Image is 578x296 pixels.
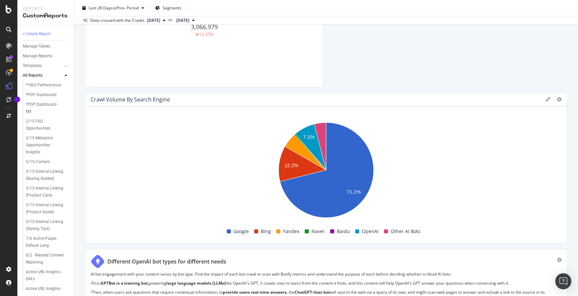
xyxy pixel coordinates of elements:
span: Segments [163,5,181,11]
a: 3/15 Content [26,158,69,165]
span: OpenAI [362,227,379,235]
span: 2025 Sep. 9th [176,17,189,23]
span: Other AI Bots [391,227,420,235]
div: 3/15 Internal Linking (Product Guide) [26,202,65,216]
span: Yandex [283,227,299,235]
strong: ChatGPT-User bot [295,289,330,295]
div: 8/2 - Related Content Reporting [26,252,65,266]
a: *PDP Dashboard [26,91,69,98]
a: + Create Report [23,30,69,38]
div: 13.37% [200,31,213,37]
div: Manage Tables [23,43,50,50]
a: 3/15 Internal Linking (Styling Tips) [26,218,69,232]
p: AI bot engagement with your content varies by bot type. Find the impact of each bot crawl or scan... [91,271,562,277]
div: Active URL Insights - GW's [26,269,64,283]
strong: GPTBot is a training bot, [101,280,149,286]
a: 2/15 Metadata Opportunities Insights [26,135,69,156]
div: Manage Reports [23,53,52,60]
div: Different OpenAI bot types for different needs [107,258,226,266]
span: Google [233,227,249,235]
div: *PDP Dashboard - MX [26,101,63,115]
div: All Reports [23,72,42,79]
text: 71.1% [347,189,361,195]
strong: · [91,289,92,295]
strong: provide users real-time answers [223,289,287,295]
div: 3/15 Internal Linking (Buying Guides) [26,168,65,182]
div: Reports [23,5,69,12]
div: Data crossed with the Crawls [90,17,144,23]
div: 2/15 FAQ Opportunities [26,118,63,132]
div: 3/15 Content [26,158,50,165]
div: Crawl Volume By Search EngineA chart.GoogleBingYandexNaverBaiduOpenAIOther AI Bots [85,93,567,243]
button: [DATE] [174,16,197,24]
strong: · [91,280,92,286]
div: 3/15 Internal Linking (Product Care) [26,185,65,199]
span: 2025 Oct. 8th [147,17,160,23]
a: 7/6 Active Pages Default Lang. [26,235,69,249]
button: Last 28 DaysvsPrev. Period [80,3,147,13]
div: CustomReports [23,12,69,20]
text: 12.2% [284,162,299,168]
strong: large language models (LLMs) [166,280,225,286]
div: Open Intercom Messenger [555,273,571,289]
p: First, powering like OpenAI's GPT, it crawls sites to learn from the content it finds, and this c... [91,280,562,286]
text: 7.1% [303,134,314,140]
a: Manage Reports [23,53,69,60]
a: 3/15 Internal Linking (Product Guide) [26,202,69,216]
span: Naver [311,227,325,235]
span: Bing [261,227,271,235]
a: 2/15 FAQ Opportunities [26,118,69,132]
a: 8/2 - Related Content Reporting [26,252,69,266]
div: **SEO Performance [26,82,61,89]
a: 3/15 Internal Linking (Buying Guides) [26,168,69,182]
a: **SEO Performance [26,82,69,89]
button: [DATE] [144,16,168,24]
button: Segments [153,3,184,13]
a: Manage Tables [23,43,69,50]
svg: A chart. [91,119,562,225]
div: gear [557,257,562,262]
div: Templates [23,62,41,69]
a: *PDP Dashboard - MX [26,101,69,115]
span: vs Prev. Period [112,5,139,11]
span: vs [168,17,174,23]
span: 3,066,979 [191,23,218,31]
a: 3/15 Internal Linking (Product Care) [26,185,69,199]
a: Active URL Insights - GW's [26,269,69,283]
div: 7/6 Active Pages Default Lang. [26,235,65,249]
div: Tooltip anchor [14,96,20,102]
span: Last 28 Days [89,5,112,11]
div: 2/15 Metadata Opportunities Insights [26,135,65,156]
div: 3/15 Internal Linking (Styling Tips) [26,218,65,232]
span: Baidu [337,227,350,235]
div: Crawl Volume By Search Engine [91,96,170,103]
a: Templates [23,62,63,69]
div: + Create Report [23,30,51,38]
a: All Reports [23,72,63,79]
div: *PDP Dashboard [26,91,57,98]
